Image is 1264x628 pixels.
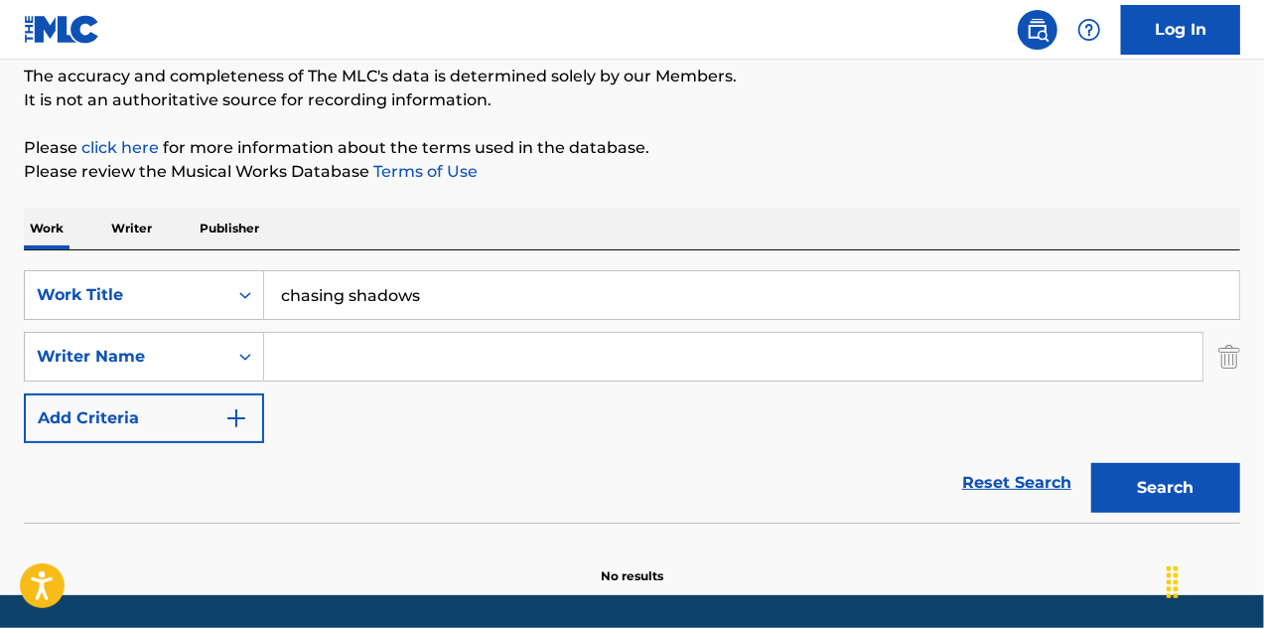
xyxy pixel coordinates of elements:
p: It is not an authoritative source for recording information. [24,88,1240,112]
img: search [1026,18,1050,42]
img: Delete Criterion [1218,332,1240,382]
p: Please for more information about the terms used in the database. [24,136,1240,160]
div: Drag [1157,552,1189,612]
p: Publisher [194,208,265,249]
form: Search Form [24,270,1240,523]
div: Writer Name [37,345,215,369]
a: Terms of Use [369,162,478,181]
a: Reset Search [952,461,1081,505]
div: Work Title [37,283,215,307]
p: The accuracy and completeness of The MLC's data is determined solely by our Members. [24,65,1240,88]
a: Public Search [1018,10,1057,50]
a: Log In [1121,5,1240,55]
img: 9d2ae6d4665cec9f34b9.svg [224,406,248,430]
a: click here [81,138,159,157]
div: Help [1069,10,1109,50]
img: MLC Logo [24,15,100,44]
p: No results [601,544,663,585]
iframe: Chat Widget [1165,533,1264,628]
img: help [1077,18,1101,42]
p: Writer [105,208,158,249]
button: Add Criteria [24,393,264,443]
button: Search [1091,463,1240,513]
p: Please review the Musical Works Database [24,160,1240,184]
p: Work [24,208,70,249]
